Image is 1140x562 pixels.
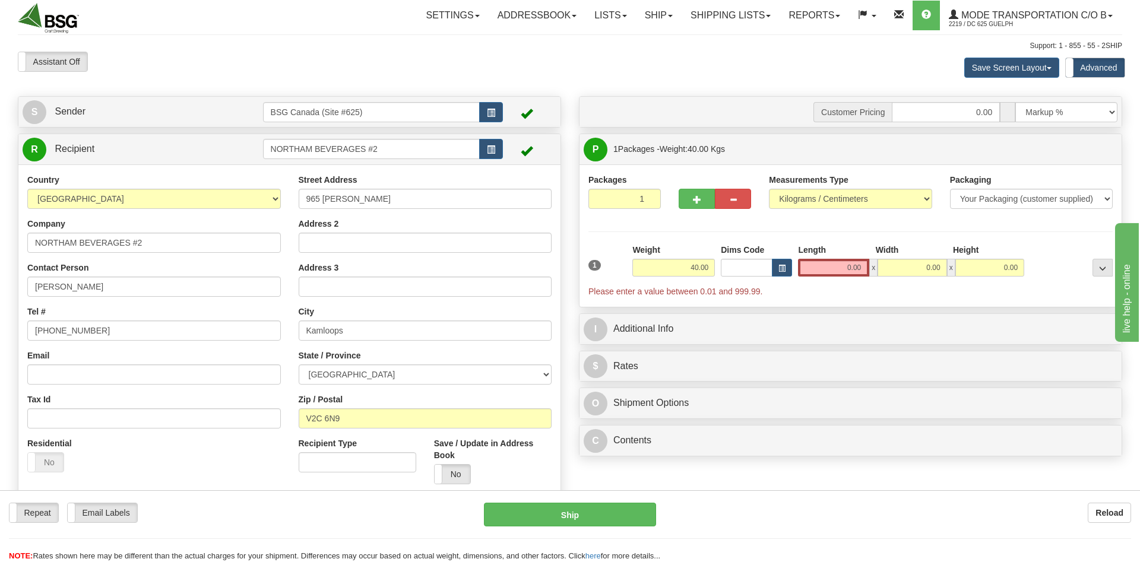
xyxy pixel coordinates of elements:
button: Save Screen Layout [964,58,1059,78]
iframe: chat widget [1113,220,1139,341]
span: Weight: [660,144,725,154]
label: Address 2 [299,218,339,230]
span: P [584,138,607,161]
label: No [28,453,64,472]
label: Width [876,244,899,256]
a: here [585,551,601,560]
a: P 1Packages -Weight:40.00 Kgs [584,137,1117,161]
div: ... [1092,259,1113,277]
label: Email [27,350,49,361]
label: Repeat [9,503,58,522]
label: State / Province [299,350,361,361]
span: S [23,100,46,124]
span: NOTE: [9,551,33,560]
label: Packaging [950,174,992,186]
a: S Sender [23,100,263,124]
span: Recipient [55,144,94,154]
div: live help - online [9,7,110,21]
label: No [435,465,470,484]
span: O [584,392,607,415]
label: Zip / Postal [299,393,343,405]
b: Reload [1095,508,1123,517]
img: logo2219.jpg [18,3,79,33]
label: Assistant Off [18,52,87,71]
a: Settings [417,1,489,30]
span: Packages - [613,137,725,161]
label: Residential [27,437,72,449]
label: Height [953,244,979,256]
input: Sender Id [263,102,480,122]
span: x [869,259,878,277]
span: Please enter a value between 0.01 and 999.99. [588,287,762,296]
span: 1 [613,144,618,154]
label: Advanced [1066,58,1125,77]
label: Length [798,244,826,256]
a: Shipping lists [682,1,780,30]
span: Kgs [711,144,725,154]
label: Measurements Type [769,174,848,186]
span: $ [584,354,607,378]
span: 2219 / DC 625 Guelph [949,18,1038,30]
span: I [584,317,607,341]
span: R [23,138,46,161]
a: Ship [636,1,682,30]
a: CContents [584,428,1117,453]
label: Contact Person [27,262,88,274]
a: OShipment Options [584,391,1117,415]
span: Customer Pricing [813,102,892,122]
button: Ship [484,503,656,526]
label: Save / Update in Address Book [434,437,552,461]
a: R Recipient [23,137,236,161]
a: Addressbook [489,1,586,30]
label: Street Address [299,174,357,186]
label: Dims Code [721,244,764,256]
a: Mode Transportation c/o B 2219 / DC 625 Guelph [940,1,1122,30]
label: Email Labels [68,503,137,522]
label: Tax Id [27,393,50,405]
a: Lists [585,1,635,30]
span: 1 [588,260,601,271]
a: Reports [780,1,849,30]
span: Sender [55,106,85,116]
span: Mode Transportation c/o B [958,10,1107,20]
a: $Rates [584,354,1117,379]
label: Packages [588,174,627,186]
button: Reload [1088,503,1131,523]
label: Country [27,174,59,186]
label: Weight [632,244,660,256]
span: 40.00 [688,144,708,154]
label: City [299,306,314,317]
span: C [584,429,607,453]
label: Company [27,218,65,230]
span: x [947,259,955,277]
label: Tel # [27,306,46,317]
input: Recipient Id [263,139,480,159]
input: Enter a location [299,189,552,209]
label: Recipient Type [299,437,357,449]
div: Support: 1 - 855 - 55 - 2SHIP [18,41,1122,51]
a: IAdditional Info [584,317,1117,341]
label: Address 3 [299,262,339,274]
